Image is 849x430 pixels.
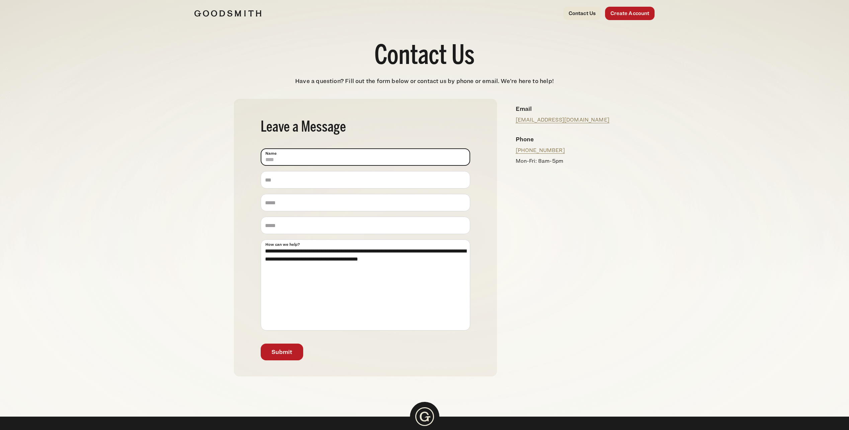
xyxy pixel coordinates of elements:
[605,7,655,20] a: Create Account
[516,147,565,153] a: [PHONE_NUMBER]
[516,135,610,144] h4: Phone
[516,104,610,113] h4: Email
[194,10,261,17] img: Goodsmith
[261,120,470,135] h2: Leave a Message
[265,241,300,247] span: How can we help?
[261,344,303,360] button: Submit
[563,7,601,20] a: Contact Us
[516,117,609,123] a: [EMAIL_ADDRESS][DOMAIN_NAME]
[516,157,610,165] p: Mon-Fri: 8am-5pm
[265,150,277,156] span: Name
